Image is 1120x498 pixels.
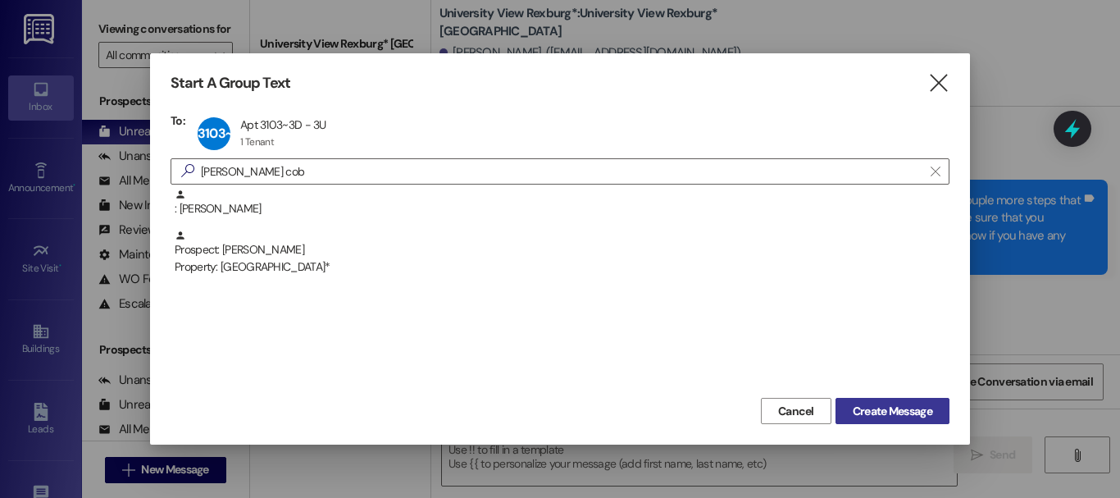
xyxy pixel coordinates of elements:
div: : [PERSON_NAME] [171,189,949,230]
i:  [175,162,201,180]
button: Cancel [761,398,831,424]
h3: Start A Group Text [171,74,290,93]
i:  [927,75,949,92]
i:  [931,165,940,178]
span: Create Message [853,403,932,420]
input: Search for any contact or apartment [201,160,922,183]
div: Apt 3103~3D - 3U [240,117,326,132]
div: Prospect: [PERSON_NAME]Property: [GEOGRAPHIC_DATA]* [171,230,949,271]
div: : [PERSON_NAME] [175,189,949,217]
div: 1 Tenant [240,135,274,148]
span: Cancel [778,403,814,420]
div: Prospect: [PERSON_NAME] [175,230,949,276]
button: Create Message [835,398,949,424]
div: Property: [GEOGRAPHIC_DATA]* [175,258,949,276]
span: 3103~3D [198,125,248,142]
h3: To: [171,113,185,128]
button: Clear text [922,159,949,184]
